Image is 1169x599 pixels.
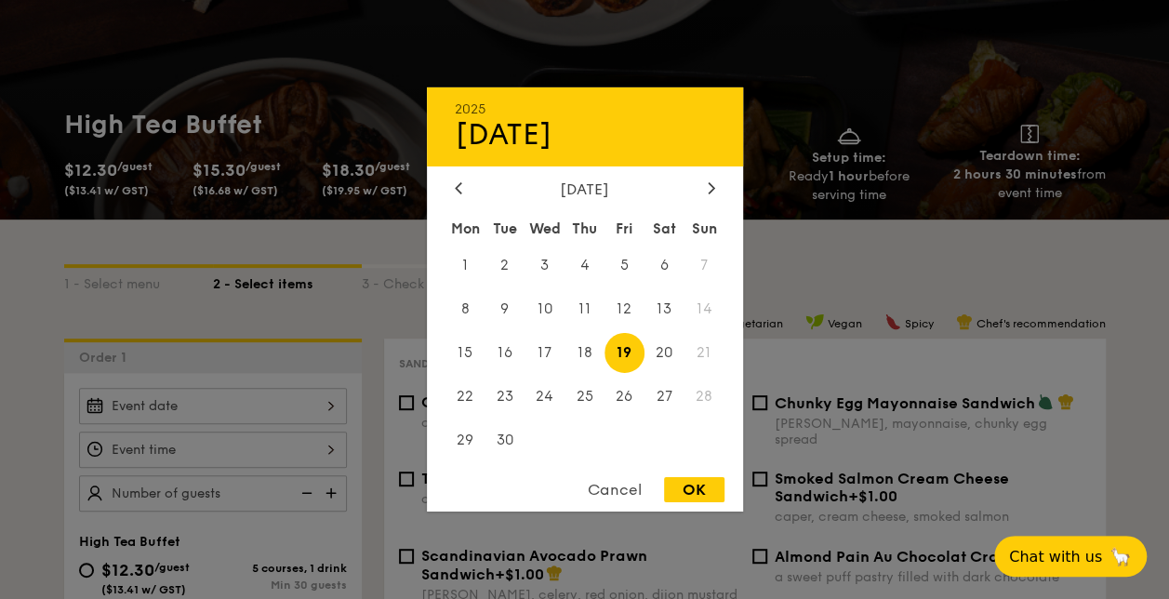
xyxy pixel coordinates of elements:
[525,246,565,286] span: 3
[1109,546,1132,567] span: 🦙
[455,101,715,117] div: 2025
[445,246,485,286] span: 1
[644,246,684,286] span: 6
[1009,548,1102,566] span: Chat with us
[445,376,485,416] span: 22
[604,333,644,373] span: 19
[684,333,724,373] span: 21
[684,376,724,416] span: 28
[565,376,604,416] span: 25
[485,246,525,286] span: 2
[644,333,684,373] span: 20
[604,212,644,246] div: Fri
[604,376,644,416] span: 26
[485,419,525,459] span: 30
[445,212,485,246] div: Mon
[525,376,565,416] span: 24
[525,212,565,246] div: Wed
[485,376,525,416] span: 23
[644,289,684,329] span: 13
[569,477,660,502] div: Cancel
[455,180,715,198] div: [DATE]
[525,289,565,329] span: 10
[445,289,485,329] span: 8
[565,289,604,329] span: 11
[485,289,525,329] span: 9
[525,333,565,373] span: 17
[485,212,525,246] div: Tue
[445,419,485,459] span: 29
[604,246,644,286] span: 5
[604,289,644,329] span: 12
[455,117,715,153] div: [DATE]
[664,477,724,502] div: OK
[684,212,724,246] div: Sun
[565,212,604,246] div: Thu
[684,246,724,286] span: 7
[445,333,485,373] span: 15
[644,212,684,246] div: Sat
[565,333,604,373] span: 18
[644,376,684,416] span: 27
[485,333,525,373] span: 16
[994,536,1147,577] button: Chat with us🦙
[565,246,604,286] span: 4
[684,289,724,329] span: 14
